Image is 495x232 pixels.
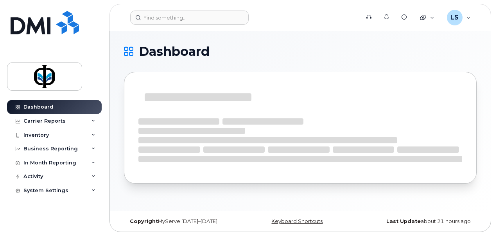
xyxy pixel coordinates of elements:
div: about 21 hours ago [359,218,477,225]
div: MyServe [DATE]–[DATE] [124,218,242,225]
a: Keyboard Shortcuts [271,218,323,224]
strong: Copyright [130,218,158,224]
span: Dashboard [139,46,210,57]
strong: Last Update [386,218,421,224]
